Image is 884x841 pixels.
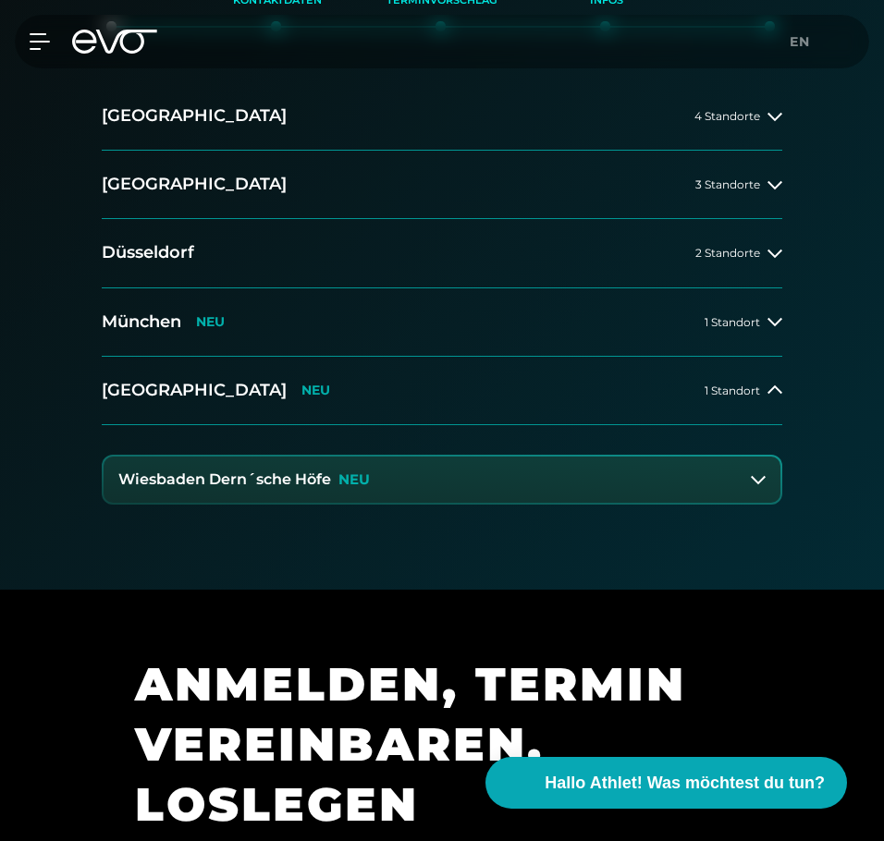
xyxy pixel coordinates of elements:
button: Düsseldorf2 Standorte [102,219,782,287]
a: en [790,31,821,53]
button: Wiesbaden Dern´sche HöfeNEU [104,457,780,503]
h2: Düsseldorf [102,241,194,264]
button: [GEOGRAPHIC_DATA]NEU1 Standort [102,357,782,425]
button: Hallo Athlet! Was möchtest du tun? [485,757,847,809]
button: [GEOGRAPHIC_DATA]3 Standorte [102,151,782,219]
span: 1 Standort [705,384,760,396]
h3: Wiesbaden Dern´sche Höfe [118,471,331,488]
span: 4 Standorte [694,110,760,122]
p: NEU [301,383,330,398]
button: MünchenNEU1 Standort [102,288,782,357]
button: [GEOGRAPHIC_DATA]4 Standorte [102,82,782,151]
h2: [GEOGRAPHIC_DATA] [102,104,287,128]
h2: [GEOGRAPHIC_DATA] [102,379,287,402]
h2: [GEOGRAPHIC_DATA] [102,173,287,196]
span: en [790,33,810,50]
span: 2 Standorte [695,247,760,259]
p: NEU [338,472,370,488]
span: Hallo Athlet! Was möchtest du tun? [545,771,825,796]
span: 1 Standort [705,316,760,328]
h1: ANMELDEN, TERMIN VEREINBAREN, LOSLEGEN [135,654,749,835]
p: NEU [196,314,225,330]
h2: München [102,311,181,334]
span: 3 Standorte [695,178,760,190]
